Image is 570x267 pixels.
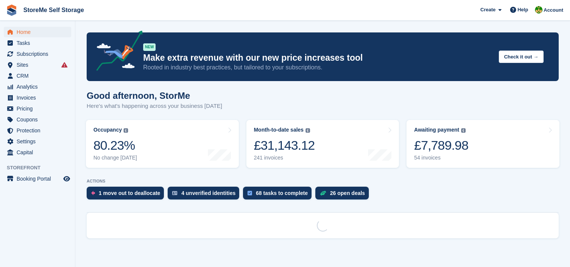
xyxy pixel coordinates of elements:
[254,138,315,153] div: £31,143.12
[254,127,304,133] div: Month-to-date sales
[256,190,308,196] div: 68 tasks to complete
[143,63,493,72] p: Rooted in industry best practices, but tailored to your subscriptions.
[4,103,71,114] a: menu
[4,81,71,92] a: menu
[17,60,62,70] span: Sites
[461,128,466,133] img: icon-info-grey-7440780725fd019a000dd9b08b2336e03edf1995a4989e88bcd33f0948082b44.svg
[168,187,243,203] a: 4 unverified identities
[4,60,71,70] a: menu
[87,179,559,184] p: ACTIONS
[86,120,239,168] a: Occupancy 80.23% No change [DATE]
[320,190,326,196] img: deal-1b604bf984904fb50ccaf53a9ad4b4a5d6e5aea283cecdc64d6e3604feb123c2.svg
[544,6,563,14] span: Account
[124,128,128,133] img: icon-info-grey-7440780725fd019a000dd9b08b2336e03edf1995a4989e88bcd33f0948082b44.svg
[93,127,122,133] div: Occupancy
[499,51,544,63] button: Check it out →
[181,190,235,196] div: 4 unverified identities
[87,102,222,110] p: Here's what's happening across your business [DATE]
[414,138,468,153] div: £7,789.98
[414,155,468,161] div: 54 invoices
[90,31,143,74] img: price-adjustments-announcement-icon-8257ccfd72463d97f412b2fc003d46551f7dbcb40ab6d574587a9cd5c0d94...
[518,6,528,14] span: Help
[93,138,137,153] div: 80.23%
[62,174,71,183] a: Preview store
[91,191,95,195] img: move_outs_to_deallocate_icon-f764333ba52eb49d3ac5e1228854f67142a1ed5810a6f6cc68b1a99e826820c5.svg
[17,147,62,158] span: Capital
[99,190,160,196] div: 1 move out to deallocate
[17,114,62,125] span: Coupons
[4,71,71,81] a: menu
[17,49,62,59] span: Subscriptions
[17,136,62,147] span: Settings
[17,173,62,184] span: Booking Portal
[4,38,71,48] a: menu
[480,6,495,14] span: Create
[17,92,62,103] span: Invoices
[406,120,559,168] a: Awaiting payment £7,789.98 54 invoices
[20,4,87,16] a: StoreMe Self Storage
[306,128,310,133] img: icon-info-grey-7440780725fd019a000dd9b08b2336e03edf1995a4989e88bcd33f0948082b44.svg
[315,187,373,203] a: 26 open deals
[17,71,62,81] span: CRM
[248,191,252,195] img: task-75834270c22a3079a89374b754ae025e5fb1db73e45f91037f5363f120a921f8.svg
[6,5,17,16] img: stora-icon-8386f47178a22dfd0bd8f6a31ec36ba5ce8667c1dd55bd0f319d3a0aa187defe.svg
[93,155,137,161] div: No change [DATE]
[4,147,71,158] a: menu
[17,27,62,37] span: Home
[61,62,67,68] i: Smart entry sync failures have occurred
[4,173,71,184] a: menu
[254,155,315,161] div: 241 invoices
[535,6,542,14] img: StorMe
[414,127,459,133] div: Awaiting payment
[17,38,62,48] span: Tasks
[4,27,71,37] a: menu
[17,81,62,92] span: Analytics
[143,52,493,63] p: Make extra revenue with our new price increases tool
[4,49,71,59] a: menu
[4,136,71,147] a: menu
[17,125,62,136] span: Protection
[172,191,177,195] img: verify_identity-adf6edd0f0f0b5bbfe63781bf79b02c33cf7c696d77639b501bdc392416b5a36.svg
[87,187,168,203] a: 1 move out to deallocate
[4,92,71,103] a: menu
[87,91,222,101] h1: Good afternoon, StorMe
[330,190,365,196] div: 26 open deals
[4,125,71,136] a: menu
[4,114,71,125] a: menu
[243,187,315,203] a: 68 tasks to complete
[143,43,156,51] div: NEW
[17,103,62,114] span: Pricing
[7,164,75,172] span: Storefront
[246,120,399,168] a: Month-to-date sales £31,143.12 241 invoices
